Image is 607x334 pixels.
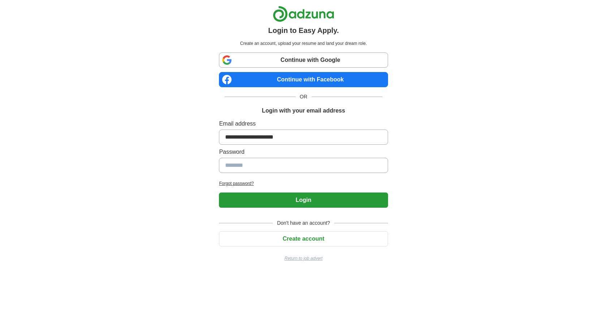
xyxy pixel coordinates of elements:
[220,40,386,47] p: Create an account, upload your resume and land your dream role.
[273,6,334,22] img: Adzuna logo
[219,148,388,156] label: Password
[219,255,388,262] a: Return to job advert
[219,236,388,242] a: Create account
[268,25,339,36] h1: Login to Easy Apply.
[273,219,335,227] span: Don't have an account?
[219,119,388,128] label: Email address
[219,52,388,68] a: Continue with Google
[296,93,312,101] span: OR
[262,106,345,115] h1: Login with your email address
[219,193,388,208] button: Login
[219,72,388,87] a: Continue with Facebook
[219,231,388,246] button: Create account
[219,180,388,187] a: Forgot password?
